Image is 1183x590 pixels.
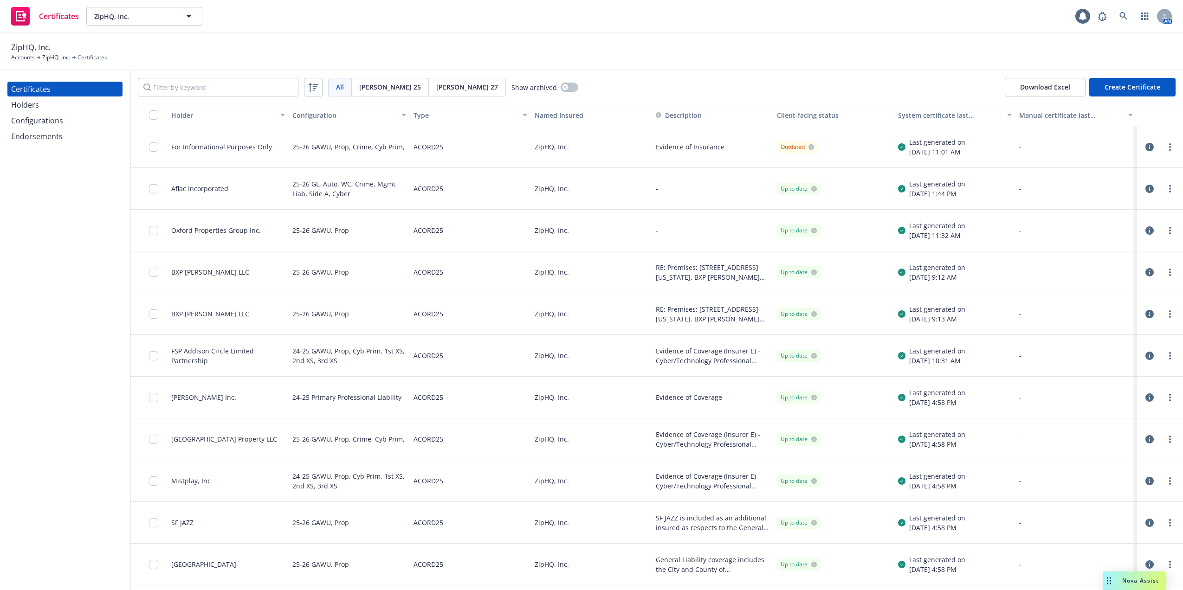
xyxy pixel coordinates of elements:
[11,53,35,62] a: Accounts
[531,104,652,126] button: Named Insured
[1164,350,1176,361] a: more
[292,466,406,496] div: 24-25 GAWU, Prop, Cyb Prim, 1st XS, 2nd XS, 3rd XS
[414,507,443,538] div: ACORD25
[1114,7,1133,26] a: Search
[1019,267,1133,277] div: -
[1019,351,1133,360] div: -
[414,340,443,371] div: ACORD25
[1103,571,1115,590] div: Drag to move
[1164,475,1176,487] a: more
[1103,571,1166,590] button: Nova Assist
[909,555,965,564] div: Last generated on
[656,513,769,532] button: SF JAZZ is included as an additional insured as respects to the General Liability policy were req...
[292,173,406,204] div: 25-26 GL, Auto, WC, Crime, Mgmt Liab, Side A, Cyber
[781,226,817,235] div: Up to date
[292,507,349,538] div: 25-26 GAWU, Prop
[414,132,443,162] div: ACORD25
[909,221,965,231] div: Last generated on
[149,142,158,152] input: Toggle Row Selected
[531,251,652,293] div: ZipHQ, Inc.
[414,257,443,287] div: ACORD25
[1164,517,1176,528] a: more
[894,104,1015,126] button: System certificate last generated
[11,129,63,144] div: Endorsements
[171,346,285,366] div: FSP Addison Circle Limited Partnership
[531,460,652,502] div: ZipHQ, Inc.
[909,346,965,356] div: Last generated on
[149,435,158,444] input: Toggle Row Selected
[171,392,236,402] div: [PERSON_NAME] Inc.
[42,53,70,62] a: ZipHQ, Inc.
[1019,476,1133,486] div: -
[292,340,406,371] div: 24-25 GAWU, Prop, Cyb Prim, 1st XS, 2nd XS, 3rd XS
[292,257,349,287] div: 25-26 GAWU, Prop
[656,263,769,282] button: RE: Premises: [STREET_ADDRESS][US_STATE]. BXP [PERSON_NAME] LLC, CBS Interactive Inc, and [DOMAIN...
[656,430,769,449] button: Evidence of Coverage (Insurer E) - Cyber/Technology Professional Primary - 652503337 - ([DATE] - ...
[656,392,722,402] button: Evidence of Coverage
[909,179,965,189] div: Last generated on
[7,113,123,128] a: Configurations
[171,309,249,319] div: BXP [PERSON_NAME] LLC
[1019,309,1133,319] div: -
[138,78,298,96] input: Filter by keyword
[414,549,443,579] div: ACORD25
[656,346,769,366] button: Evidence of Coverage (Insurer E) - Cyber/Technology Professional Primary - 652503337 - ([DATE] - ...
[1089,78,1176,96] button: Create Certificate
[656,304,769,324] span: RE: Premises: [STREET_ADDRESS][US_STATE]. BXP [PERSON_NAME] LLC, ASANA, INC., and [DOMAIN_NAME], ...
[149,518,158,527] input: Toggle Row Selected
[1019,392,1133,402] div: -
[11,82,51,96] div: Certificates
[656,471,769,491] span: Evidence of Coverage (Insurer E) - Cyber/Technology Professional Primary - 652503337 - ([DATE] - ...
[909,231,965,240] div: [DATE] 11:32 AM
[781,310,817,318] div: Up to date
[531,210,652,251] div: ZipHQ, Inc.
[171,142,272,152] div: For Informational Purposes Only
[289,104,410,126] button: Configuration
[909,439,965,449] div: [DATE] 4:58 PM
[168,104,289,126] button: Holder
[171,225,261,235] div: Oxford Properties Group Inc.
[898,110,1002,120] div: System certificate last generated
[11,113,63,128] div: Configurations
[781,560,817,569] div: Up to date
[531,502,652,544] div: ZipHQ, Inc.
[909,147,965,157] div: [DATE] 11:01 AM
[781,435,817,443] div: Up to date
[909,481,965,491] div: [DATE] 4:58 PM
[909,398,965,407] div: [DATE] 4:58 PM
[292,110,396,120] div: Configuration
[1122,577,1159,584] span: Nova Assist
[149,309,158,319] input: Toggle Row Selected
[1164,308,1176,320] a: more
[414,382,443,412] div: ACORD25
[656,555,769,574] span: General Liability coverage includes the City and County of [GEOGRAPHIC_DATA] and the San Francisc...
[414,215,443,245] div: ACORD25
[149,110,158,120] input: Select all
[7,129,123,144] a: Endorsements
[11,97,39,112] div: Holders
[149,184,158,193] input: Toggle Row Selected
[149,351,158,360] input: Toggle Row Selected
[535,110,648,120] div: Named Insured
[773,104,894,126] button: Client-facing status
[656,142,724,152] span: Evidence of Insurance
[531,168,652,210] div: ZipHQ, Inc.
[78,53,107,62] span: Certificates
[531,377,652,418] div: ZipHQ, Inc.
[1015,104,1137,126] button: Manual certificate last generated
[149,476,158,486] input: Toggle Row Selected
[292,215,349,245] div: 25-26 GAWU, Prop
[7,3,83,29] a: Certificates
[531,293,652,335] div: ZipHQ, Inc.
[1164,392,1176,403] a: more
[414,173,443,204] div: ACORD25
[149,268,158,277] input: Toggle Row Selected
[171,184,228,193] div: Aflac Incorporated
[414,466,443,496] div: ACORD25
[909,564,965,574] div: [DATE] 4:58 PM
[1164,141,1176,153] a: more
[7,97,123,112] a: Holders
